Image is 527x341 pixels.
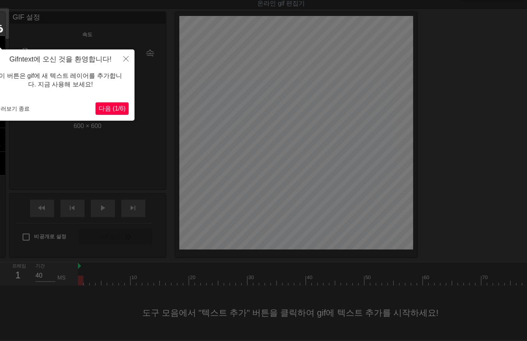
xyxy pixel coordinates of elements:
span: 다음 (1/6) [99,105,126,112]
button: 다음 [95,102,129,115]
button: 닫다 [117,49,134,67]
